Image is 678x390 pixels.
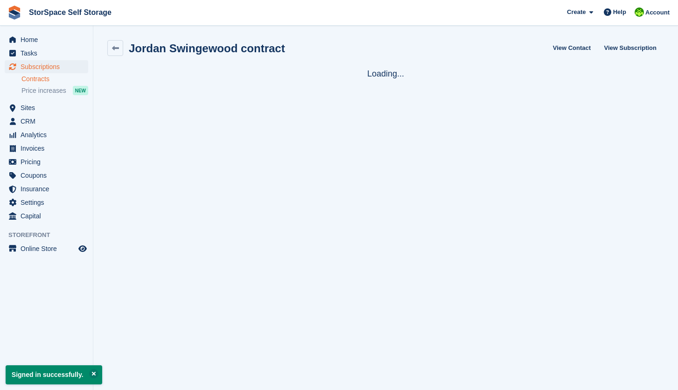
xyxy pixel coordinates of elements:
a: menu [5,169,88,182]
span: Price increases [21,86,66,95]
span: Help [613,7,626,17]
span: Create [567,7,586,17]
a: menu [5,209,88,223]
p: Signed in successfully. [6,365,102,384]
img: stora-icon-8386f47178a22dfd0bd8f6a31ec36ba5ce8667c1dd55bd0f319d3a0aa187defe.svg [7,6,21,20]
span: Coupons [21,169,77,182]
a: View Subscription [601,40,660,56]
span: Account [645,8,670,17]
a: menu [5,60,88,73]
div: NEW [73,86,88,95]
a: menu [5,33,88,46]
a: Contracts [21,75,88,84]
a: menu [5,115,88,128]
span: Capital [21,209,77,223]
span: Settings [21,196,77,209]
h2: Jordan Swingewood contract [129,42,285,55]
span: Analytics [21,128,77,141]
span: Pricing [21,155,77,168]
a: menu [5,155,88,168]
span: Invoices [21,142,77,155]
span: Tasks [21,47,77,60]
a: menu [5,101,88,114]
div: Loading... [107,67,664,80]
a: View Contact [549,40,594,56]
span: Online Store [21,242,77,255]
span: Insurance [21,182,77,195]
img: paul catt [635,7,644,17]
a: Preview store [77,243,88,254]
a: menu [5,242,88,255]
a: menu [5,47,88,60]
a: menu [5,142,88,155]
a: menu [5,128,88,141]
a: StorSpace Self Storage [25,5,115,20]
span: CRM [21,115,77,128]
span: Home [21,33,77,46]
a: menu [5,196,88,209]
span: Sites [21,101,77,114]
a: menu [5,182,88,195]
a: Price increases NEW [21,85,88,96]
span: Subscriptions [21,60,77,73]
span: Storefront [8,230,93,240]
